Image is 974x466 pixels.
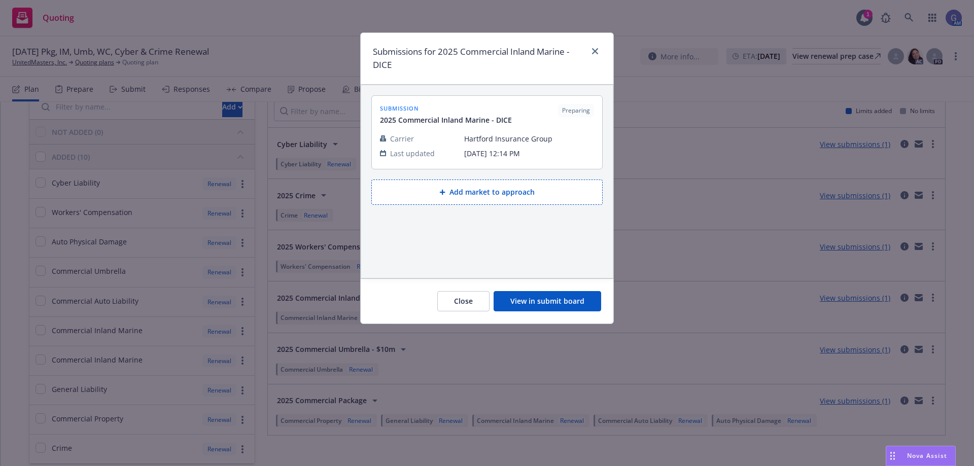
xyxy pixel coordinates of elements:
[380,104,512,113] span: submission
[494,291,601,311] button: View in submit board
[380,115,512,125] span: 2025 Commercial Inland Marine - DICE
[390,133,414,144] span: Carrier
[907,451,947,460] span: Nova Assist
[371,180,603,205] button: Add market to approach
[464,148,594,159] span: [DATE] 12:14 PM
[589,45,601,57] a: close
[464,133,594,144] span: Hartford Insurance Group
[562,106,590,115] span: Preparing
[390,148,435,159] span: Last updated
[886,446,956,466] button: Nova Assist
[437,291,490,311] button: Close
[886,446,899,465] div: Drag to move
[373,45,585,72] h1: Submissions for 2025 Commercial Inland Marine - DICE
